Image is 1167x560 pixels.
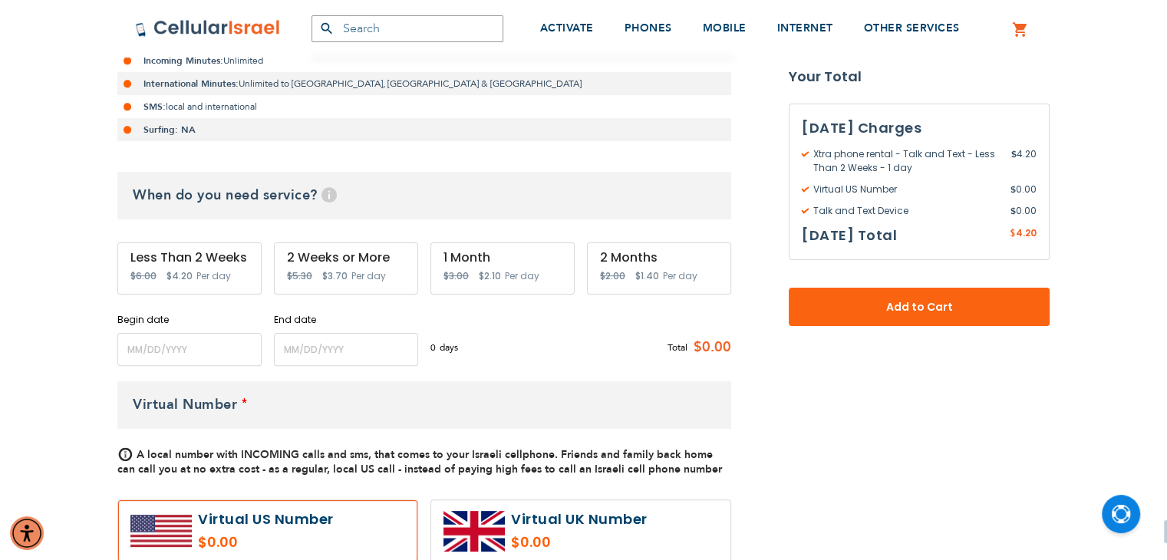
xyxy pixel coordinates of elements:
[668,341,687,354] span: Total
[274,333,418,366] input: MM/DD/YYYY
[135,19,281,38] img: Cellular Israel Logo
[1010,227,1016,241] span: $
[864,21,960,35] span: OTHER SERVICES
[117,172,731,219] h3: When do you need service?
[117,95,731,118] li: local and international
[789,65,1050,88] strong: Your Total
[1011,147,1037,175] span: 4.20
[625,21,672,35] span: PHONES
[703,21,747,35] span: MOBILE
[440,341,458,354] span: days
[600,251,718,265] div: 2 Months
[802,183,1010,196] span: Virtual US Number
[133,395,237,414] span: Virtual Number
[322,269,348,282] span: $3.70
[443,251,562,265] div: 1 Month
[274,313,418,327] label: End date
[839,299,999,315] span: Add to Cart
[789,288,1050,326] button: Add to Cart
[540,21,594,35] span: ACTIVATE
[802,147,1011,175] span: Xtra phone rental - Talk and Text - Less Than 2 Weeks - 1 day
[1016,226,1037,239] span: 4.20
[1010,183,1037,196] span: 0.00
[312,15,503,42] input: Search
[117,333,262,366] input: MM/DD/YYYY
[1010,204,1037,218] span: 0.00
[351,269,386,283] span: Per day
[443,269,469,282] span: $3.00
[166,269,193,282] span: $4.20
[143,54,223,67] strong: Incoming Minutes:
[687,336,731,359] span: $0.00
[1010,204,1016,218] span: $
[635,269,659,282] span: $1.40
[130,251,249,265] div: Less Than 2 Weeks
[117,49,731,72] li: Unlimited
[287,251,405,265] div: 2 Weeks or More
[143,124,196,136] strong: Surfing: NA
[505,269,539,283] span: Per day
[600,269,625,282] span: $2.00
[143,77,239,90] strong: International Minutes:
[117,447,722,476] span: A local number with INCOMING calls and sms, that comes to your Israeli cellphone. Friends and fam...
[321,187,337,203] span: Help
[777,21,833,35] span: INTERNET
[430,341,440,354] span: 0
[802,117,1037,140] h3: [DATE] Charges
[143,100,166,113] strong: SMS:
[479,269,501,282] span: $2.10
[802,204,1010,218] span: Talk and Text Device
[287,269,312,282] span: $5.30
[117,72,731,95] li: Unlimited to [GEOGRAPHIC_DATA], [GEOGRAPHIC_DATA] & [GEOGRAPHIC_DATA]
[196,269,231,283] span: Per day
[802,224,897,247] h3: [DATE] Total
[1010,183,1016,196] span: $
[130,269,157,282] span: $6.00
[1011,147,1017,161] span: $
[10,516,44,550] div: Accessibility Menu
[663,269,697,283] span: Per day
[117,313,262,327] label: Begin date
